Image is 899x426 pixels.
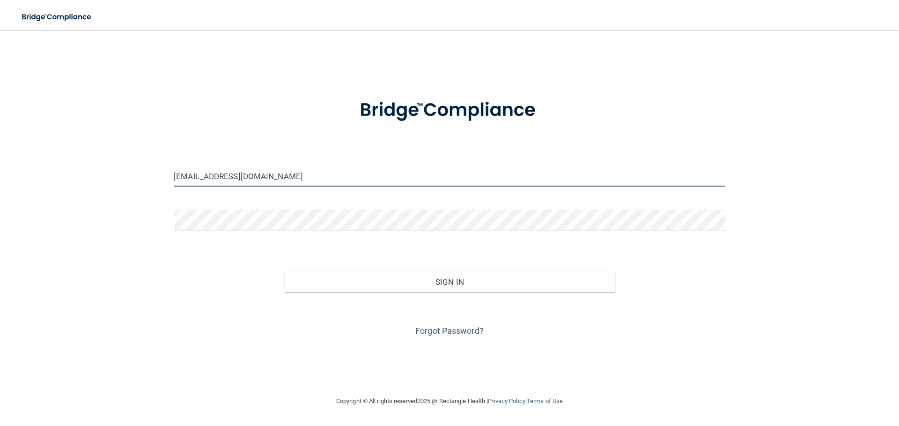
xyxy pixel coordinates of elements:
[14,7,100,27] img: bridge_compliance_login_screen.278c3ca4.svg
[488,397,525,404] a: Privacy Policy
[340,86,559,135] img: bridge_compliance_login_screen.278c3ca4.svg
[415,326,484,336] a: Forgot Password?
[174,166,725,187] input: Email
[279,386,620,416] div: Copyright © All rights reserved 2025 @ Rectangle Health | |
[527,397,563,404] a: Terms of Use
[284,272,615,292] button: Sign In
